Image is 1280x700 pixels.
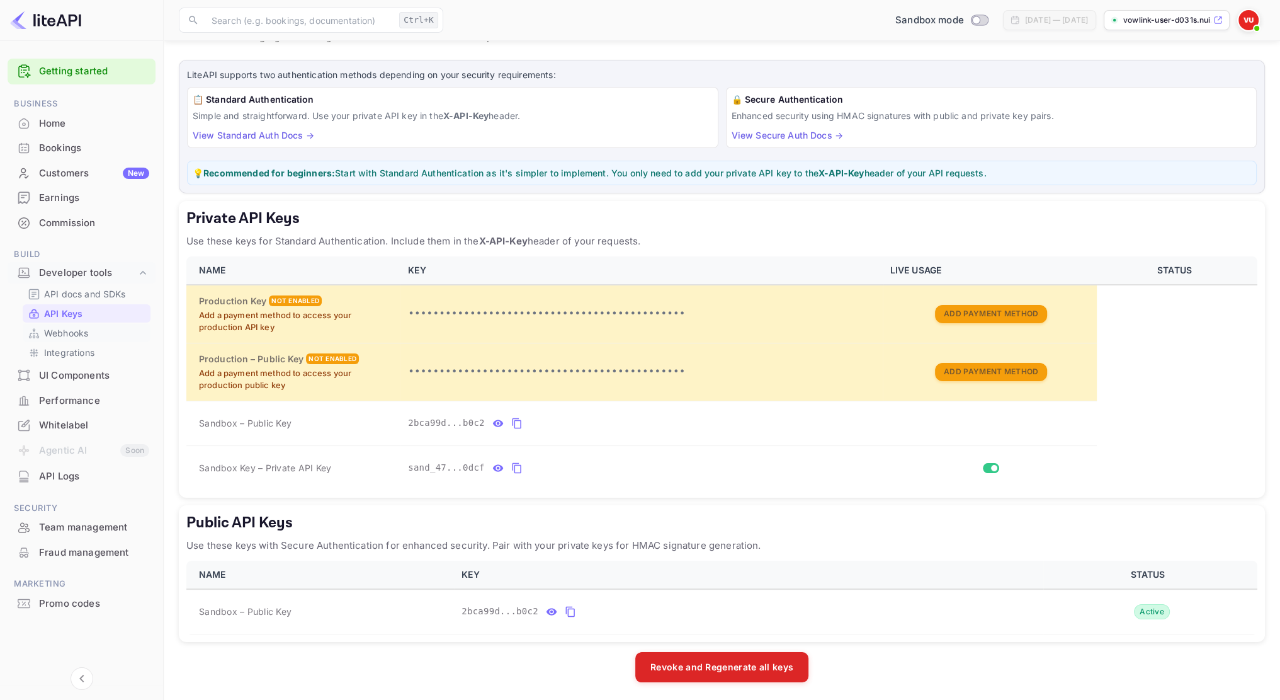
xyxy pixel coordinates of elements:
h6: Production – Public Key [199,352,303,366]
button: Add Payment Method [935,305,1047,323]
th: KEY [400,256,882,285]
span: Sandbox – Public Key [199,416,292,430]
p: ••••••••••••••••••••••••••••••••••••••••••••• [408,306,875,321]
th: NAME [186,256,400,285]
p: Integrations [44,346,94,359]
button: Revoke and Regenerate all keys [635,652,808,682]
p: Simple and straightforward. Use your private API key in the header. [193,109,713,122]
span: Sandbox mode [895,13,964,28]
div: API docs and SDKs [23,285,150,303]
p: Use these keys for Standard Authentication. Include them in the header of your requests. [186,234,1257,249]
div: Bookings [8,136,156,161]
table: public api keys table [186,561,1257,634]
p: Webhooks [44,326,88,340]
div: Fraud management [39,546,149,560]
div: API Logs [39,469,149,484]
div: API Keys [23,304,150,323]
a: Home [8,112,156,135]
th: STATUS [1043,561,1257,589]
p: vowlink-user-d031s.nui... [1123,14,1211,26]
div: Team management [39,520,149,535]
div: UI Components [39,369,149,383]
h5: Public API Keys [186,513,1257,533]
span: sand_47...0dcf [408,461,485,474]
div: Fraud management [8,541,156,565]
th: LIVE USAGE [883,256,1097,285]
div: Whitelabel [8,413,156,438]
div: Getting started [8,59,156,84]
a: API Logs [8,464,156,488]
div: Performance [39,394,149,408]
strong: Recommended for beginners: [203,168,335,178]
button: Collapse navigation [71,667,93,690]
div: Home [39,117,149,131]
a: Whitelabel [8,413,156,437]
div: Not enabled [269,295,322,306]
div: Commission [8,211,156,236]
div: New [123,168,149,179]
strong: X-API-Key [443,110,489,121]
a: Team management [8,515,156,539]
div: Team management [8,515,156,540]
img: vowlink User [1238,10,1259,30]
span: Sandbox Key – Private API Key [199,462,331,473]
a: Add Payment Method [935,307,1047,318]
div: Developer tools [39,266,137,280]
span: 2bca99d...b0c2 [408,416,485,430]
div: Earnings [8,186,156,210]
h6: 📋 Standard Authentication [193,93,713,106]
a: UI Components [8,364,156,387]
span: Build [8,248,156,261]
div: Integrations [23,343,150,362]
span: Sandbox – Public Key [199,605,292,618]
p: API Keys [44,307,82,320]
div: Promo codes [39,597,149,611]
h6: 🔒 Secure Authentication [732,93,1252,106]
a: Bookings [8,136,156,159]
div: [DATE] — [DATE] [1025,14,1088,26]
div: Not enabled [306,353,359,364]
a: Getting started [39,64,149,79]
p: API docs and SDKs [44,287,126,301]
p: Enhanced security using HMAC signatures with public and private key pairs. [732,109,1252,122]
a: CustomersNew [8,161,156,185]
a: Promo codes [8,592,156,615]
div: Whitelabel [39,418,149,433]
div: Active [1134,604,1170,619]
h6: Production Key [199,294,266,308]
div: API Logs [8,464,156,489]
span: Business [8,97,156,111]
div: Earnings [39,191,149,205]
div: Bookings [39,141,149,156]
a: API Keys [28,307,145,320]
p: LiteAPI supports two authentication methods depending on your security requirements: [187,68,1257,82]
span: 2bca99d...b0c2 [462,605,538,618]
th: STATUS [1097,256,1257,285]
div: Promo codes [8,592,156,616]
strong: X-API-Key [479,235,527,247]
a: Integrations [28,346,145,359]
input: Search (e.g. bookings, documentation) [204,8,394,33]
span: Marketing [8,577,156,591]
div: Developer tools [8,262,156,284]
div: Switch to Production mode [890,13,993,28]
div: UI Components [8,364,156,388]
span: Security [8,502,156,515]
p: ••••••••••••••••••••••••••••••••••••••••••••• [408,364,875,379]
div: CustomersNew [8,161,156,186]
div: Home [8,112,156,136]
a: Earnings [8,186,156,209]
table: private api keys table [186,256,1257,490]
div: Performance [8,389,156,413]
a: Performance [8,389,156,412]
img: LiteAPI logo [10,10,81,30]
strong: X-API-Key [818,168,864,178]
th: NAME [186,561,454,589]
p: Add a payment method to access your production API key [199,309,393,334]
th: KEY [454,561,1043,589]
p: Use these keys with Secure Authentication for enhanced security. Pair with your private keys for ... [186,538,1257,553]
div: Customers [39,166,149,181]
a: API docs and SDKs [28,287,145,301]
p: Add a payment method to access your production public key [199,367,393,392]
div: Webhooks [23,324,150,342]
